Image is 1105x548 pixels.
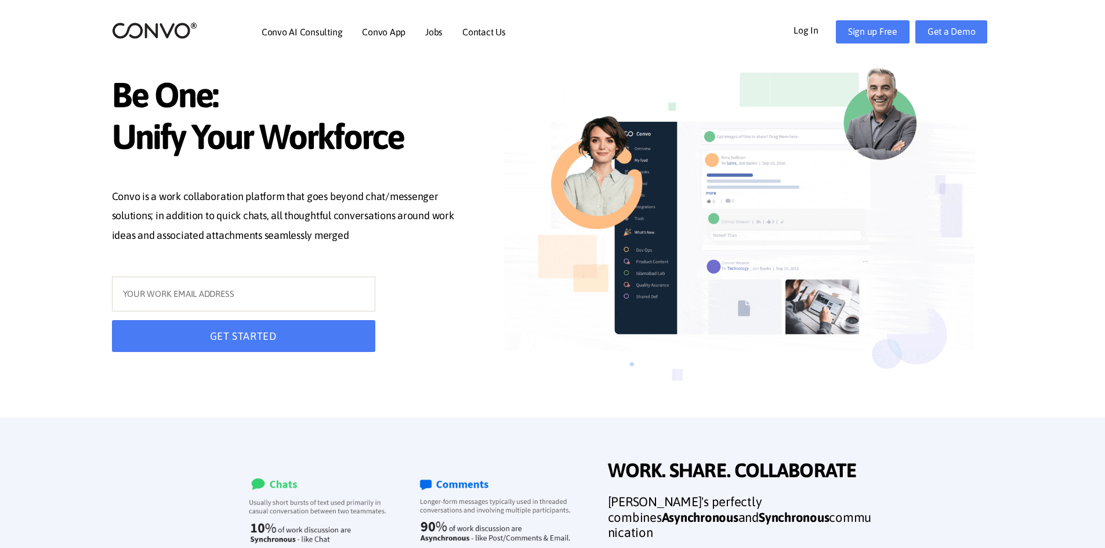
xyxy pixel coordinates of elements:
a: Log In [794,20,836,39]
img: logo_2.png [112,21,197,39]
a: Sign up Free [836,20,910,43]
a: Convo AI Consulting [262,27,342,37]
strong: Synchronous [759,510,829,525]
img: image_not_found [504,52,975,418]
a: Contact Us [462,27,506,37]
span: Unify Your Workforce [112,116,469,161]
input: YOUR WORK EMAIL ADDRESS [112,277,375,311]
a: Get a Demo [915,20,988,43]
a: Convo App [362,27,405,37]
strong: Asynchronous [662,510,738,525]
span: Be One: [112,74,469,119]
button: GET STARTED [112,320,375,352]
span: WORK. SHARE. COLLABORATE [608,459,875,485]
p: Convo is a work collaboration platform that goes beyond chat/messenger solutions; in addition to ... [112,187,469,248]
a: Jobs [425,27,443,37]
